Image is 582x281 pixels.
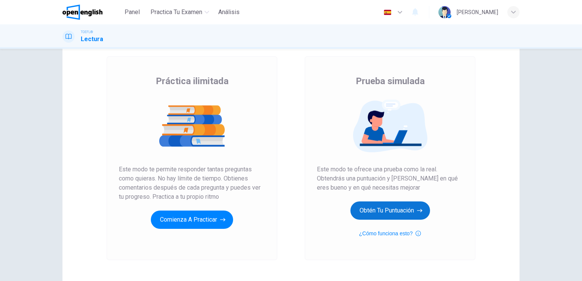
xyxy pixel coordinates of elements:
span: Panel [125,8,140,17]
button: Análisis [215,5,243,19]
div: [PERSON_NAME] [457,8,498,17]
span: TOEFL® [81,29,93,35]
img: Profile picture [438,6,451,18]
span: Prueba simulada [356,75,425,87]
img: OpenEnglish logo [62,5,102,20]
h1: Lectura [81,35,103,44]
span: Practica tu examen [150,8,202,17]
a: OpenEnglish logo [62,5,120,20]
span: Análisis [218,8,240,17]
button: Comienza a practicar [151,211,233,229]
span: Práctica ilimitada [156,75,229,87]
button: Obtén tu puntuación [350,201,430,220]
span: Este modo te permite responder tantas preguntas como quieras. No hay límite de tiempo. Obtienes c... [119,165,265,201]
button: Practica tu examen [147,5,212,19]
button: ¿Cómo funciona esto? [359,229,421,238]
button: Panel [120,5,144,19]
img: es [383,10,392,15]
span: Este modo te ofrece una prueba como la real. Obtendrás una puntuación y [PERSON_NAME] en qué eres... [317,165,463,192]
